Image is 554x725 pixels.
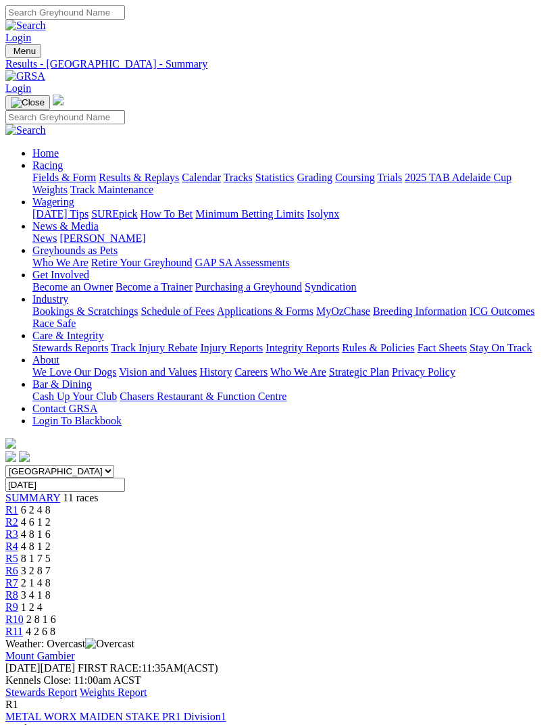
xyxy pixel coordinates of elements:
span: R8 [5,589,18,601]
a: Who We Are [32,257,89,268]
a: Results - [GEOGRAPHIC_DATA] - Summary [5,58,549,70]
a: R4 [5,541,18,552]
img: Search [5,20,46,32]
a: Grading [297,172,332,183]
span: R10 [5,614,24,625]
a: News [32,232,57,244]
a: Weights Report [80,686,147,698]
a: R9 [5,601,18,613]
a: Bookings & Scratchings [32,305,138,317]
span: Weather: Overcast [5,638,134,649]
span: R2 [5,516,18,528]
a: Login [5,32,31,43]
a: R3 [5,528,18,540]
a: Who We Are [270,366,326,378]
a: Track Injury Rebate [111,342,197,353]
a: ICG Outcomes [470,305,534,317]
a: Stewards Report [5,686,77,698]
span: [DATE] [5,662,41,674]
a: R11 [5,626,23,637]
a: Home [32,147,59,159]
a: Rules & Policies [342,342,415,353]
span: [DATE] [5,662,75,674]
a: SUMMARY [5,492,60,503]
div: Wagering [32,208,549,220]
span: 4 2 6 8 [26,626,55,637]
a: Isolynx [307,208,339,220]
div: Greyhounds as Pets [32,257,549,269]
span: R1 [5,699,18,710]
span: 4 6 1 2 [21,516,51,528]
a: R1 [5,504,18,516]
input: Search [5,5,125,20]
a: About [32,354,59,366]
span: R6 [5,565,18,576]
a: Contact GRSA [32,403,97,414]
a: Become a Trainer [116,281,193,293]
a: Syndication [305,281,356,293]
a: Track Maintenance [70,184,153,195]
a: R7 [5,577,18,589]
a: Calendar [182,172,221,183]
a: Breeding Information [373,305,467,317]
span: 4 8 1 6 [21,528,51,540]
a: Bar & Dining [32,378,92,390]
a: Wagering [32,196,74,207]
a: Stewards Reports [32,342,108,353]
a: 2025 TAB Adelaide Cup [405,172,511,183]
button: Toggle navigation [5,44,41,58]
span: 2 8 1 6 [26,614,56,625]
a: We Love Our Dogs [32,366,116,378]
a: Weights [32,184,68,195]
a: Integrity Reports [266,342,339,353]
div: Care & Integrity [32,342,549,354]
a: Mount Gambier [5,650,75,661]
a: Schedule of Fees [141,305,214,317]
img: Overcast [85,638,134,650]
a: Retire Your Greyhound [91,257,193,268]
div: Bar & Dining [32,391,549,403]
a: How To Bet [141,208,193,220]
img: GRSA [5,70,45,82]
a: Fields & Form [32,172,96,183]
span: 4 8 1 2 [21,541,51,552]
img: logo-grsa-white.png [5,438,16,449]
a: Stay On Track [470,342,532,353]
a: [PERSON_NAME] [59,232,145,244]
a: Industry [32,293,68,305]
div: Industry [32,305,549,330]
a: GAP SA Assessments [195,257,290,268]
div: Get Involved [32,281,549,293]
a: Become an Owner [32,281,113,293]
a: Applications & Forms [217,305,313,317]
a: Results & Replays [99,172,179,183]
span: 8 1 7 5 [21,553,51,564]
a: METAL WORX MAIDEN STAKE PR1 Division1 [5,711,226,722]
a: Purchasing a Greyhound [195,281,302,293]
img: Search [5,124,46,136]
span: Menu [14,46,36,56]
a: SUREpick [91,208,137,220]
img: facebook.svg [5,451,16,462]
div: News & Media [32,232,549,245]
a: Race Safe [32,318,76,329]
div: Racing [32,172,549,196]
input: Search [5,110,125,124]
span: 1 2 4 [21,601,43,613]
img: Close [11,97,45,108]
a: [DATE] Tips [32,208,89,220]
a: Injury Reports [200,342,263,353]
input: Select date [5,478,125,492]
a: Cash Up Your Club [32,391,117,402]
img: twitter.svg [19,451,30,462]
a: Coursing [335,172,375,183]
a: Care & Integrity [32,330,104,341]
a: Greyhounds as Pets [32,245,118,256]
span: 3 4 1 8 [21,589,51,601]
a: Tracks [224,172,253,183]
